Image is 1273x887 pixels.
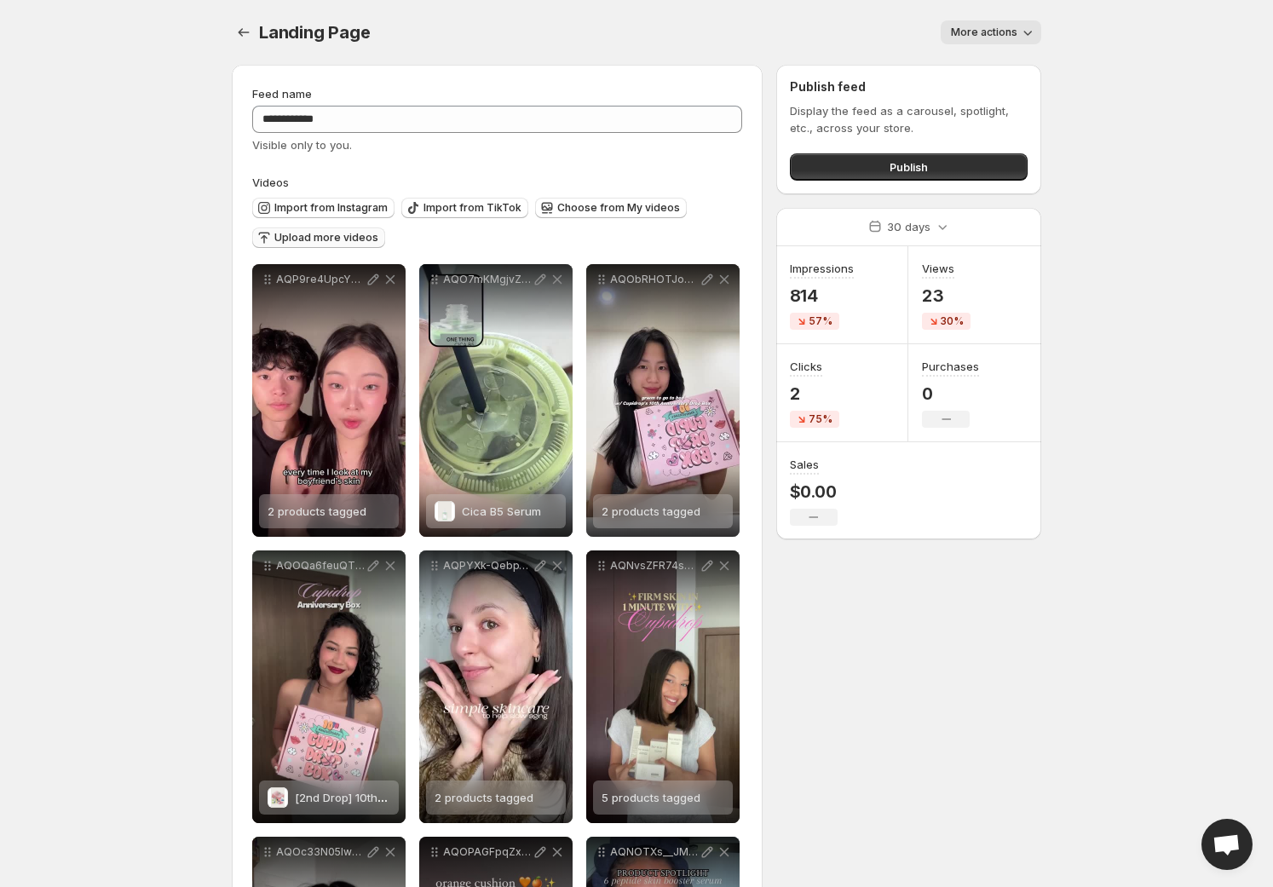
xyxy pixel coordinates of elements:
[790,78,1028,95] h2: Publish feed
[276,845,365,859] p: AQOc33N05IwmmY5Mj_OEqxJETzkXM26G1DmOfQarbntXy7M9NSUnXWna5a-afZgz5_S1RvArmWst7ZldQe5kl1QTxyhktYBk_...
[790,481,838,502] p: $0.00
[276,273,365,286] p: AQP9re4UpcYVeJqCpAFThp00PzXdHfW4-88zZBYEvYrsFAveNHTwY9Bbnli1IibLQmgcqr3av0VFlYqYMS2OFaz4hr1u2dVMT...
[535,198,687,218] button: Choose from My videos
[790,456,819,473] h3: Sales
[435,791,533,804] span: 2 products tagged
[274,201,388,215] span: Import from Instagram
[922,383,979,404] p: 0
[232,20,256,44] button: Settings
[268,504,366,518] span: 2 products tagged
[790,358,822,375] h3: Clicks
[443,559,532,573] p: AQPYXk-QebpTToyytnUaYj-G5jQ-ZYYECEa1diypRJt1gPeVhq6i-x6HijcMd5Wp3GbBmUtQZYLqVB8nHejBI1IBJ1qY0Pudb...
[887,218,930,235] p: 30 days
[443,845,532,859] p: AQOPAGFpqZxViVkBwI2ejB61zJ2Dm4_fbOZk2nv6_Nky44Bv8zzIxjIT1WR2t43d5CrizDaOWib88ecx2s3SjrqF_BcJelMor...
[890,158,928,176] span: Publish
[922,358,979,375] h3: Purchases
[610,273,699,286] p: AQObRHOTJozFYqaiXq60dAqIZrmHf13f0g7-EOop0Xa1z2A6V9KAuGcnIzrpO5JXCqD9ybSWawbdjBQs4uF3xxtHE-_ZYkNaF...
[951,26,1017,39] span: More actions
[252,264,406,537] div: AQP9re4UpcYVeJqCpAFThp00PzXdHfW4-88zZBYEvYrsFAveNHTwY9Bbnli1IibLQmgcqr3av0VFlYqYMS2OFaz4hr1u2dVMT...
[419,550,573,823] div: AQPYXk-QebpTToyytnUaYj-G5jQ-ZYYECEa1diypRJt1gPeVhq6i-x6HijcMd5Wp3GbBmUtQZYLqVB8nHejBI1IBJ1qY0Pudb...
[790,383,839,404] p: 2
[1201,819,1253,870] a: Open chat
[586,550,740,823] div: AQNvsZFR74s9QhesBT5Unr7nh5RfAagM4CiwOBF0lBQKMw-StDM3mmGC_r_exhkoGogi2rWdkNkuIM6jeWPvSFrX_y9S_N-sr...
[602,791,700,804] span: 5 products tagged
[462,504,541,518] span: Cica B5 Serum
[586,264,740,537] div: AQObRHOTJozFYqaiXq60dAqIZrmHf13f0g7-EOop0Xa1z2A6V9KAuGcnIzrpO5JXCqD9ybSWawbdjBQs4uF3xxtHE-_ZYkNaF...
[401,198,528,218] button: Import from TikTok
[610,845,699,859] p: AQNOTXs__JMinWb2Yr1NKon_hSN8v4WMvoJzvn_M1e8dguh19vBU4ru4_7mHTQT-0QyUj8TjxbG_4jf798h6TZzKAcXNlIeZI...
[274,231,378,245] span: Upload more videos
[259,22,371,43] span: Landing Page
[809,314,832,328] span: 57%
[443,273,532,286] p: AQO7mKMgjvZ8SEbaVh0v4lt_lYUvMciSR7Q6Ydw4p8W_aaJhx63LMN1aJMUAzosCv5RcsD4jR_2miXuBJAwZRasBpqupsFWum...
[809,412,832,426] span: 75%
[941,314,964,328] span: 30%
[252,176,289,189] span: Videos
[295,791,561,804] span: [2nd Drop] 10th Anniversary Cupidrop Beauty Box
[790,285,854,306] p: 814
[276,559,365,573] p: AQOQa6feuQTV3zmn9rQQn9VHeOBT9iuG6c2DqyttZD61a6CE0xEMOkUGwASALna0LAe2NRevdA8pgP9lsmsQze_Jkyp51fxU7...
[252,228,385,248] button: Upload more videos
[423,201,521,215] span: Import from TikTok
[419,264,573,537] div: AQO7mKMgjvZ8SEbaVh0v4lt_lYUvMciSR7Q6Ydw4p8W_aaJhx63LMN1aJMUAzosCv5RcsD4jR_2miXuBJAwZRasBpqupsFWum...
[252,87,312,101] span: Feed name
[557,201,680,215] span: Choose from My videos
[922,260,954,277] h3: Views
[790,153,1028,181] button: Publish
[252,138,352,152] span: Visible only to you.
[790,260,854,277] h3: Impressions
[941,20,1041,44] button: More actions
[252,550,406,823] div: AQOQa6feuQTV3zmn9rQQn9VHeOBT9iuG6c2DqyttZD61a6CE0xEMOkUGwASALna0LAe2NRevdA8pgP9lsmsQze_Jkyp51fxU7...
[252,198,395,218] button: Import from Instagram
[790,102,1028,136] p: Display the feed as a carousel, spotlight, etc., across your store.
[602,504,700,518] span: 2 products tagged
[922,285,971,306] p: 23
[610,559,699,573] p: AQNvsZFR74s9QhesBT5Unr7nh5RfAagM4CiwOBF0lBQKMw-StDM3mmGC_r_exhkoGogi2rWdkNkuIM6jeWPvSFrX_y9S_N-sr...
